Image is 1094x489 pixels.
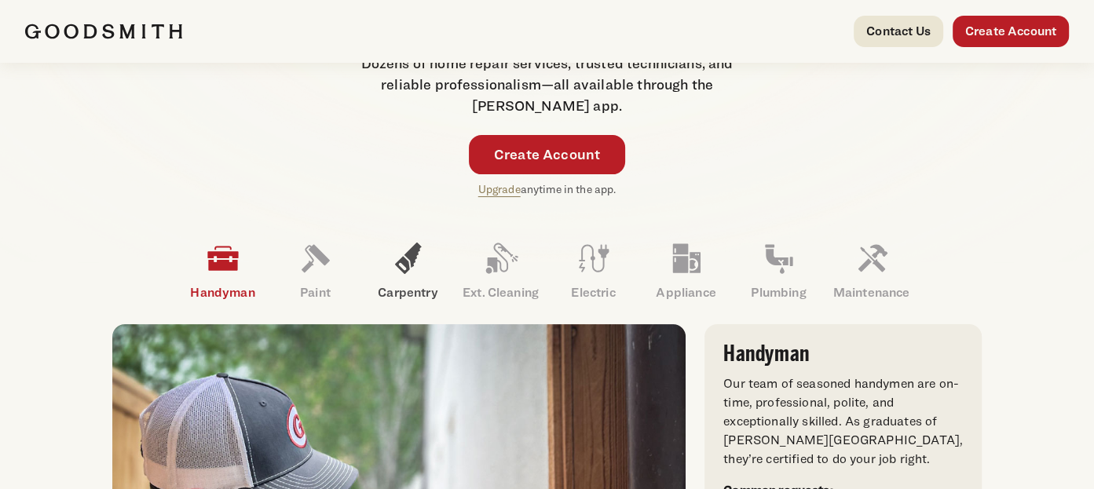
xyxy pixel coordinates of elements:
[269,283,362,302] p: Paint
[455,230,547,312] a: Ext. Cleaning
[469,135,626,174] a: Create Account
[362,283,455,302] p: Carpentry
[825,230,918,312] a: Maintenance
[723,343,963,365] h3: Handyman
[733,230,825,312] a: Plumbing
[361,55,734,114] span: Dozens of home repair services, trusted technicians, and reliable professionalism—all available t...
[733,283,825,302] p: Plumbing
[269,230,362,312] a: Paint
[640,283,733,302] p: Appliance
[362,230,455,312] a: Carpentry
[478,181,617,199] p: anytime in the app.
[177,230,269,312] a: Handyman
[723,374,963,469] p: Our team of seasoned handymen are on-time, professional, polite, and exceptionally skilled. As gr...
[25,24,182,39] img: Goodsmith
[547,283,640,302] p: Electric
[455,283,547,302] p: Ext. Cleaning
[640,230,733,312] a: Appliance
[547,230,640,312] a: Electric
[825,283,918,302] p: Maintenance
[478,182,521,195] a: Upgrade
[953,16,1069,47] a: Create Account
[854,16,943,47] a: Contact Us
[177,283,269,302] p: Handyman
